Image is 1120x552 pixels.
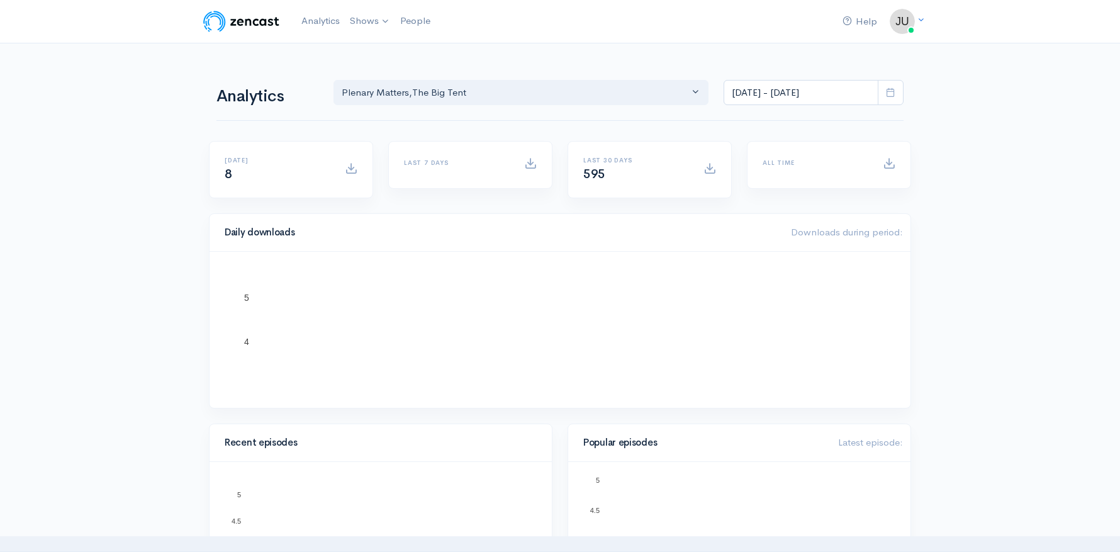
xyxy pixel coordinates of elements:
[583,166,605,182] span: 595
[724,80,878,106] input: analytics date range selector
[225,227,776,238] h4: Daily downloads
[225,166,232,182] span: 8
[342,86,689,100] div: Plenary Matters , The Big Tent
[225,437,529,448] h4: Recent episodes
[583,437,823,448] h4: Popular episodes
[216,87,318,106] h1: Analytics
[763,159,868,166] h6: All time
[345,8,395,35] a: Shows
[225,157,330,164] h6: [DATE]
[837,8,882,35] a: Help
[596,476,600,484] text: 5
[232,517,241,524] text: 4.5
[590,506,600,514] text: 4.5
[395,8,435,35] a: People
[237,491,241,498] text: 5
[890,9,915,34] img: ...
[1077,509,1107,539] iframe: gist-messenger-bubble-iframe
[791,226,903,238] span: Downloads during period:
[244,292,249,302] text: 5
[838,436,903,448] span: Latest episode:
[201,9,281,34] img: ZenCast Logo
[225,267,896,393] svg: A chart.
[244,337,249,347] text: 4
[296,8,345,35] a: Analytics
[404,159,509,166] h6: Last 7 days
[583,157,688,164] h6: Last 30 days
[333,80,708,106] button: Plenary Matters, The Big Tent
